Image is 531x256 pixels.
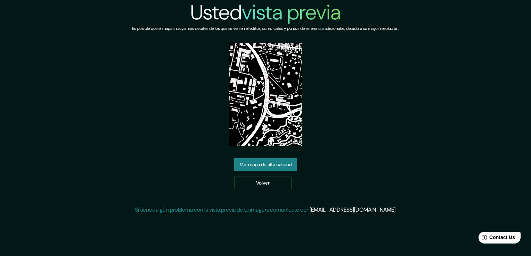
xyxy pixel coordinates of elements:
[234,177,292,189] a: Volver
[132,25,399,32] h6: Es posible que el mapa incluya más detalles de los que se ven en el editor, como calles y puntos ...
[310,206,395,213] a: [EMAIL_ADDRESS][DOMAIN_NAME]
[135,206,397,214] p: Si tienes algún problema con la vista previa de tu imagen, comunícate con .
[229,43,302,146] img: created-map-preview
[234,158,297,171] a: Ver mapa de alta calidad
[469,229,523,248] iframe: Help widget launcher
